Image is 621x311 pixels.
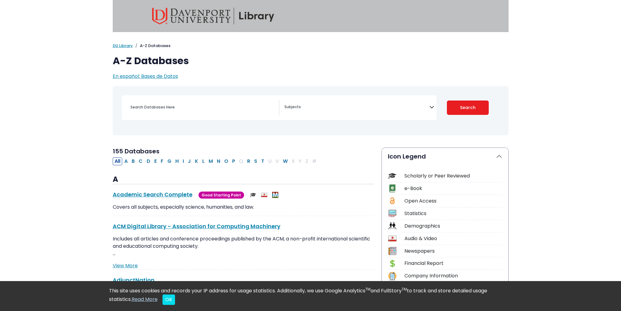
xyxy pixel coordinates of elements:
[113,175,374,184] h3: A
[365,287,371,292] sup: TM
[200,157,206,165] button: Filter Results L
[404,222,502,230] div: Demographics
[113,203,374,211] p: Covers all subjects, especially science, humanities, and law.
[259,157,266,165] button: Filter Results T
[404,247,502,255] div: Newspapers
[163,295,175,305] button: Close
[113,222,280,230] a: ACM Digital Library - Association for Computing Machinery
[388,184,396,192] img: Icon e-Book
[133,43,170,49] li: A-Z Databases
[113,276,155,284] a: AdjunctNation
[113,262,138,269] a: View More
[404,172,502,180] div: Scholarly or Peer Reviewed
[207,157,215,165] button: Filter Results M
[261,192,267,198] img: Audio & Video
[388,209,396,218] img: Icon Statistics
[109,287,512,305] div: This site uses cookies and records your IP address for usage statistics. Additionally, we use Goo...
[382,148,508,165] button: Icon Legend
[250,192,256,198] img: Scholarly or Peer Reviewed
[113,235,374,257] p: Includes all articles and conference proceedings published by the ACM, a non-profit international...
[113,157,319,164] div: Alpha-list to filter by first letter of database name
[388,259,396,268] img: Icon Financial Report
[272,192,278,198] img: MeL (Michigan electronic Library)
[215,157,222,165] button: Filter Results N
[388,234,396,243] img: Icon Audio & Video
[404,235,502,242] div: Audio & Video
[404,185,502,192] div: e-Book
[113,55,509,67] h1: A-Z Databases
[404,210,502,217] div: Statistics
[388,172,396,180] img: Icon Scholarly or Peer Reviewed
[113,147,159,155] span: 155 Databases
[130,157,137,165] button: Filter Results B
[404,197,502,205] div: Open Access
[132,296,158,303] a: Read More
[404,260,502,267] div: Financial Report
[199,192,244,199] span: Good Starting Point
[230,157,237,165] button: Filter Results P
[252,157,259,165] button: Filter Results S
[186,157,193,165] button: Filter Results J
[159,157,165,165] button: Filter Results F
[388,272,396,280] img: Icon Company Information
[137,157,144,165] button: Filter Results C
[152,8,274,24] img: Davenport University Library
[145,157,152,165] button: Filter Results D
[388,222,396,230] img: Icon Demographics
[284,105,429,110] textarea: Search
[166,157,173,165] button: Filter Results G
[113,73,178,80] a: En español: Bases de Datos
[389,197,396,205] img: Icon Open Access
[113,191,192,198] a: Academic Search Complete
[113,157,122,165] button: All
[152,157,159,165] button: Filter Results E
[174,157,181,165] button: Filter Results H
[388,247,396,255] img: Icon Newspapers
[181,157,186,165] button: Filter Results I
[404,272,502,280] div: Company Information
[122,157,130,165] button: Filter Results A
[193,157,200,165] button: Filter Results K
[127,103,279,112] input: Search database by title or keyword
[281,157,290,165] button: Filter Results W
[113,43,133,49] a: DU Library
[402,287,407,292] sup: TM
[113,86,509,135] nav: Search filters
[447,101,489,115] button: Submit for Search Results
[222,157,230,165] button: Filter Results O
[113,43,509,49] nav: breadcrumb
[245,157,252,165] button: Filter Results R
